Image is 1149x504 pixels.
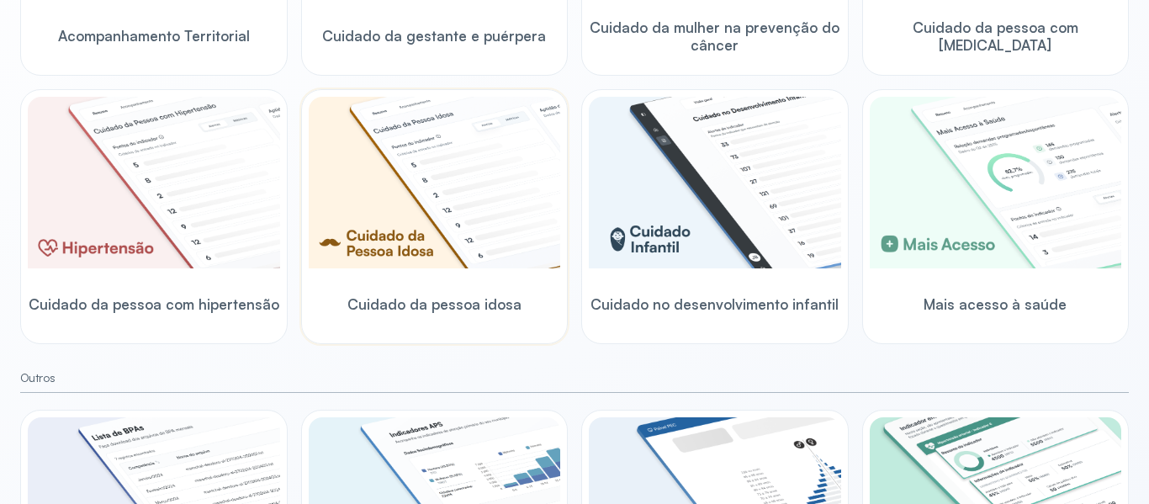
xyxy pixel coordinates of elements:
img: elderly.png [309,97,561,268]
img: hypertension.png [28,97,280,268]
span: Acompanhamento Territorial [58,27,250,45]
span: Cuidado da pessoa com hipertensão [29,295,279,313]
span: Cuidado da pessoa com [MEDICAL_DATA] [870,19,1122,55]
span: Cuidado da mulher na prevenção do câncer [589,19,841,55]
img: child-development.png [589,97,841,268]
span: Mais acesso à saúde [924,295,1067,313]
span: Cuidado no desenvolvimento infantil [590,295,839,313]
span: Cuidado da pessoa idosa [347,295,522,313]
small: Outros [20,371,1129,385]
span: Cuidado da gestante e puérpera [322,27,546,45]
img: healthcare-greater-access.png [870,97,1122,268]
